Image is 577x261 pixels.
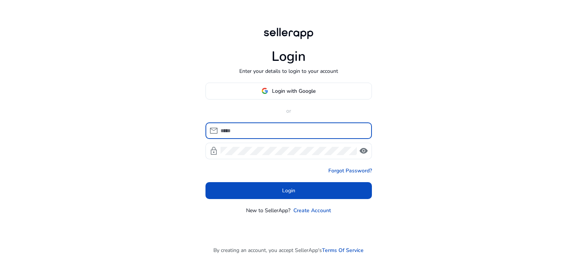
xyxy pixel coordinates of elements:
[272,48,306,65] h1: Login
[209,146,218,155] span: lock
[205,107,372,115] p: or
[261,88,268,94] img: google-logo.svg
[359,146,368,155] span: visibility
[205,182,372,199] button: Login
[246,207,290,214] p: New to SellerApp?
[272,87,316,95] span: Login with Google
[322,246,364,254] a: Terms Of Service
[328,167,372,175] a: Forgot Password?
[205,83,372,100] button: Login with Google
[293,207,331,214] a: Create Account
[239,67,338,75] p: Enter your details to login to your account
[282,187,295,195] span: Login
[209,126,218,135] span: mail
